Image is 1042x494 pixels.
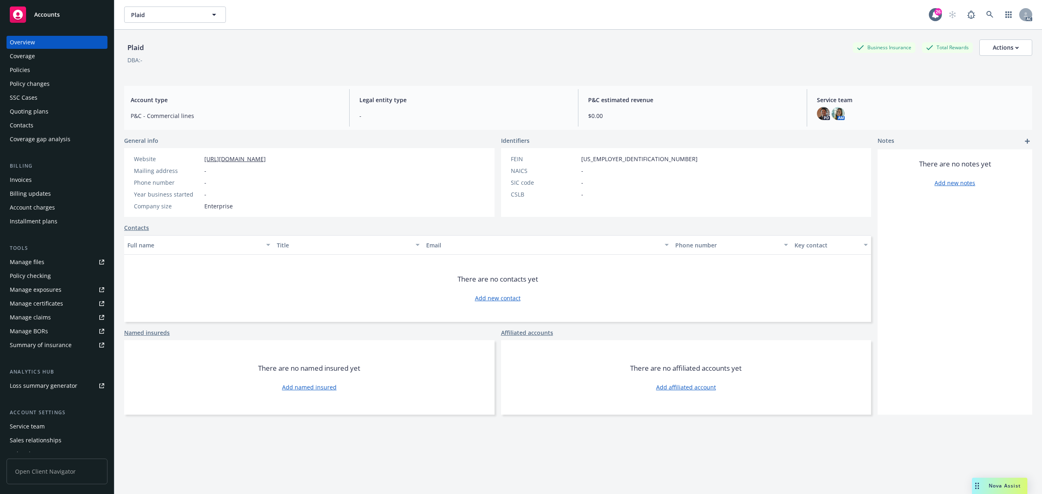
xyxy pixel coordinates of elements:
[979,39,1032,56] button: Actions
[7,434,107,447] a: Sales relationships
[10,434,61,447] div: Sales relationships
[581,155,698,163] span: [US_EMPLOYER_IDENTIFICATION_NUMBER]
[10,420,45,433] div: Service team
[878,136,894,146] span: Notes
[853,42,915,52] div: Business Insurance
[993,40,1019,55] div: Actions
[10,133,70,146] div: Coverage gap analysis
[972,478,982,494] div: Drag to move
[672,235,792,255] button: Phone number
[458,274,538,284] span: There are no contacts yet
[124,223,149,232] a: Contacts
[922,42,973,52] div: Total Rewards
[204,178,206,187] span: -
[10,297,63,310] div: Manage certificates
[919,159,991,169] span: There are no notes yet
[7,119,107,132] a: Contacts
[588,111,797,120] span: $0.00
[7,283,107,296] a: Manage exposures
[7,105,107,118] a: Quoting plans
[124,7,226,23] button: Plaid
[7,339,107,352] a: Summary of insurance
[972,478,1027,494] button: Nova Assist
[1000,7,1017,23] a: Switch app
[7,311,107,324] a: Manage claims
[795,241,859,249] div: Key contact
[10,173,32,186] div: Invoices
[204,166,206,175] span: -
[963,7,979,23] a: Report a Bug
[277,241,411,249] div: Title
[7,201,107,214] a: Account charges
[10,201,55,214] div: Account charges
[134,178,201,187] div: Phone number
[7,256,107,269] a: Manage files
[204,190,206,199] span: -
[7,368,107,376] div: Analytics hub
[511,190,578,199] div: CSLB
[817,107,830,120] img: photo
[7,297,107,310] a: Manage certificates
[124,136,158,145] span: General info
[7,325,107,338] a: Manage BORs
[10,448,57,461] div: Related accounts
[935,179,975,187] a: Add new notes
[791,235,871,255] button: Key contact
[7,162,107,170] div: Billing
[10,379,77,392] div: Loss summary generator
[832,107,845,120] img: photo
[581,178,583,187] span: -
[7,50,107,63] a: Coverage
[258,363,360,373] span: There are no named insured yet
[7,448,107,461] a: Related accounts
[7,36,107,49] a: Overview
[7,173,107,186] a: Invoices
[7,63,107,77] a: Policies
[10,105,48,118] div: Quoting plans
[630,363,742,373] span: There are no affiliated accounts yet
[423,235,672,255] button: Email
[124,42,147,53] div: Plaid
[989,482,1021,489] span: Nova Assist
[501,136,530,145] span: Identifiers
[944,7,961,23] a: Start snowing
[10,269,51,282] div: Policy checking
[34,11,60,18] span: Accounts
[511,166,578,175] div: NAICS
[7,3,107,26] a: Accounts
[7,420,107,433] a: Service team
[134,166,201,175] div: Mailing address
[511,178,578,187] div: SIC code
[10,325,48,338] div: Manage BORs
[274,235,423,255] button: Title
[10,50,35,63] div: Coverage
[10,91,37,104] div: SSC Cases
[282,383,337,391] a: Add named insured
[581,190,583,199] span: -
[7,91,107,104] a: SSC Cases
[7,269,107,282] a: Policy checking
[1022,136,1032,146] a: add
[656,383,716,391] a: Add affiliated account
[501,328,553,337] a: Affiliated accounts
[511,155,578,163] div: FEIN
[10,256,44,269] div: Manage files
[124,235,274,255] button: Full name
[10,283,61,296] div: Manage exposures
[204,155,266,163] a: [URL][DOMAIN_NAME]
[475,294,521,302] a: Add new contact
[134,190,201,199] div: Year business started
[675,241,779,249] div: Phone number
[426,241,660,249] div: Email
[127,56,142,64] div: DBA: -
[588,96,797,104] span: P&C estimated revenue
[10,339,72,352] div: Summary of insurance
[127,241,261,249] div: Full name
[7,77,107,90] a: Policy changes
[10,187,51,200] div: Billing updates
[581,166,583,175] span: -
[10,119,33,132] div: Contacts
[7,187,107,200] a: Billing updates
[7,215,107,228] a: Installment plans
[7,409,107,417] div: Account settings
